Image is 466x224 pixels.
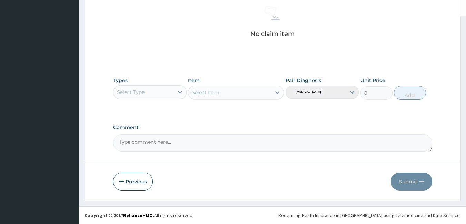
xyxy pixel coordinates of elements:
[113,78,128,84] label: Types
[117,89,145,96] div: Select Type
[113,173,153,191] button: Previous
[79,206,466,224] footer: All rights reserved.
[391,173,432,191] button: Submit
[278,212,461,219] div: Redefining Heath Insurance in [GEOGRAPHIC_DATA] using Telemedicine and Data Science!
[113,125,433,130] label: Comment
[85,212,154,218] strong: Copyright © 2017 .
[360,77,385,84] label: Unit Price
[286,77,321,84] label: Pair Diagnosis
[250,30,295,37] p: No claim item
[394,86,426,100] button: Add
[123,212,153,218] a: RelianceHMO
[188,77,200,84] label: Item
